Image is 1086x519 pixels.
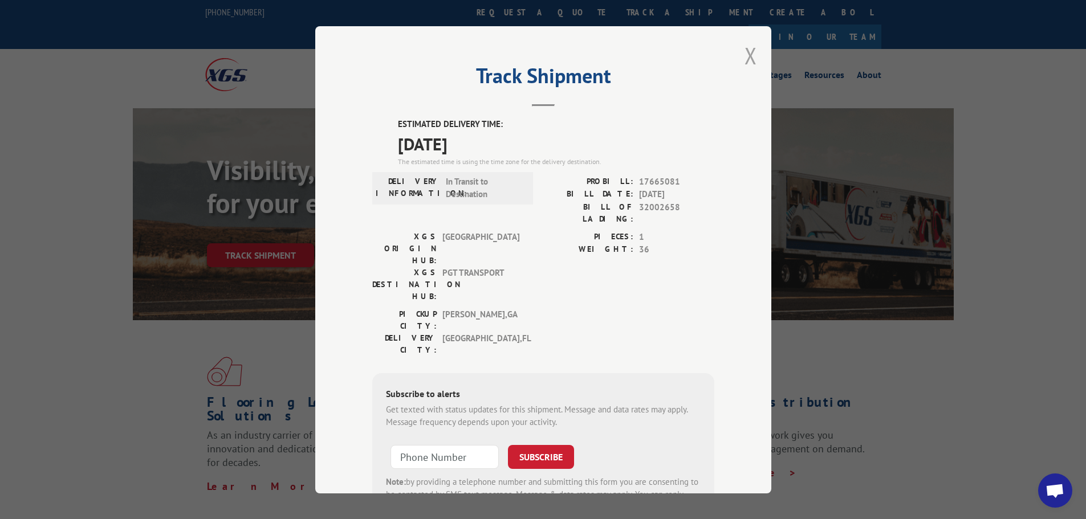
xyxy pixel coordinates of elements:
[446,175,523,201] span: In Transit to Destination
[543,175,633,188] label: PROBILL:
[442,332,519,355] span: [GEOGRAPHIC_DATA] , FL
[639,175,714,188] span: 17665081
[386,475,701,514] div: by providing a telephone number and submitting this form you are consenting to be contacted by SM...
[745,40,757,71] button: Close modal
[442,308,519,332] span: [PERSON_NAME] , GA
[543,243,633,256] label: WEIGHT:
[1038,473,1072,508] div: Open chat
[442,230,519,266] span: [GEOGRAPHIC_DATA]
[442,266,519,302] span: PGT TRANSPORT
[543,188,633,201] label: BILL DATE:
[372,230,437,266] label: XGS ORIGIN HUB:
[372,68,714,89] h2: Track Shipment
[398,130,714,156] span: [DATE]
[372,308,437,332] label: PICKUP CITY:
[391,444,499,468] input: Phone Number
[639,230,714,243] span: 1
[543,230,633,243] label: PIECES:
[639,188,714,201] span: [DATE]
[543,201,633,224] label: BILL OF LADING:
[372,332,437,355] label: DELIVERY CITY:
[386,476,406,487] strong: Note:
[386,386,701,403] div: Subscribe to alerts
[508,444,574,468] button: SUBSCRIBE
[376,175,440,201] label: DELIVERY INFORMATION:
[639,201,714,224] span: 32002658
[398,156,714,166] div: The estimated time is using the time zone for the delivery destination.
[639,243,714,256] span: 36
[372,266,437,302] label: XGS DESTINATION HUB:
[398,118,714,131] label: ESTIMATED DELIVERY TIME:
[386,403,701,428] div: Get texted with status updates for this shipment. Message and data rates may apply. Message frequ...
